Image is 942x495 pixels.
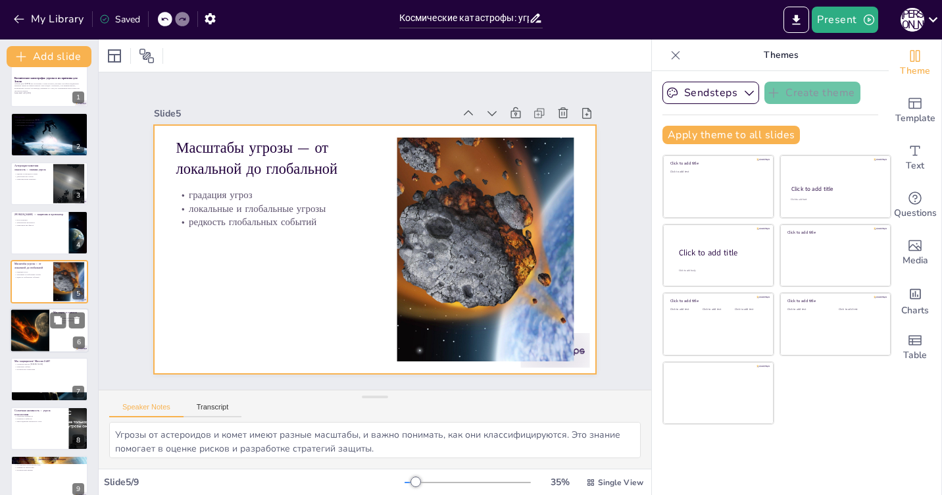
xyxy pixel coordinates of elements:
[50,312,66,328] button: Duplicate Slide
[53,319,85,322] p: обнаруженные объекты
[104,45,125,66] div: Layout
[894,206,937,221] span: Questions
[14,415,65,417] p: солнечная активность
[889,229,941,276] div: Add images, graphics, shapes or video
[109,403,184,417] button: Speaker Notes
[14,409,65,416] p: Солнечная активность — угроза технологиям
[72,434,84,446] div: 8
[14,262,49,269] p: Масштабы угрозы — от локальной до глобальной
[903,253,928,268] span: Media
[139,48,155,64] span: Position
[14,115,84,119] p: Введение
[11,162,88,205] div: 3
[14,366,84,369] p: изменение орбиты
[889,39,941,87] div: Change the overall theme
[191,98,395,180] p: Масштабы угрозы — от локальной до глобальной
[72,141,84,153] div: 2
[14,82,84,92] p: Добрый день! [DATE] мы поговорим о силах космоса, которые способны кардинально изменить жизнь на ...
[14,276,49,278] p: редкость глобальных событий
[686,39,876,71] p: Themes
[901,303,929,318] span: Charts
[14,464,84,467] p: последствия геомагнитных бурь
[14,360,84,364] p: Мы защищаемся! Миссия DART
[839,308,880,311] div: Click to add text
[735,308,764,311] div: Click to add text
[53,322,85,325] p: задача поиска
[14,363,84,366] p: успешная миссия [PERSON_NAME]
[900,64,930,78] span: Theme
[10,308,89,353] div: 6
[99,13,140,26] div: Saved
[889,134,941,182] div: Add text boxes
[14,76,78,84] strong: Космические катастрофы: угрозы и их причины для Земли
[787,230,881,235] div: Click to add title
[14,420,65,423] p: пересоединение магнитного поля
[14,219,65,222] p: роль Юпитера
[69,312,85,328] button: Delete Slide
[399,9,530,28] input: Insert title
[72,288,84,300] div: 5
[11,260,88,303] div: 5
[14,469,84,471] p: исторический пример
[598,477,643,488] span: Single View
[787,308,829,311] div: Click to add text
[72,190,84,201] div: 3
[14,118,84,121] p: космос как динамичная [DATE]
[72,386,84,398] div: 7
[11,211,88,254] div: 4
[889,182,941,229] div: Get real-time input from your audience
[889,276,941,324] div: Add charts and graphs
[670,161,764,166] div: Click to add title
[791,198,878,201] div: Click to add text
[791,185,879,193] div: Click to add title
[906,159,924,173] span: Text
[184,403,242,417] button: Transcript
[764,82,860,104] button: Create theme
[679,269,762,272] div: Click to add body
[11,113,88,156] div: 2
[670,170,764,174] div: Click to add text
[187,147,384,202] p: градация угроз
[14,175,49,178] p: доказательства угрозы
[14,271,49,273] p: градация угроз
[679,247,763,258] div: Click to add title
[14,368,84,371] p: историческое испытание
[14,222,65,224] p: орбитальные резонансы
[104,476,405,488] div: Slide 5 / 9
[181,174,378,229] p: редкость глобальных событий
[53,311,85,315] p: Мы ищем и считаем
[11,357,88,401] div: 7
[73,336,85,348] div: 6
[72,239,84,251] div: 4
[889,324,941,371] div: Add a table
[703,308,732,311] div: Click to add text
[670,308,700,311] div: Click to add text
[182,64,478,138] div: Slide 5
[10,9,89,30] button: My Library
[14,466,84,469] p: уязвимость технологий
[14,172,49,175] p: падение астероидов и комет
[662,126,800,144] button: Apply theme to all slides
[662,82,759,104] button: Sendsteps
[14,417,65,420] p: вспышки и выбросы
[14,121,84,124] p: глобальные катастрофы в истории Земли
[670,298,764,303] div: Click to add title
[14,273,49,276] p: локальные и глобальные угрозы
[901,7,924,33] button: Е [PERSON_NAME]
[812,7,878,33] button: Present
[109,422,641,458] textarea: Угрозы от астероидов и комет имеют разные масштабы, и важно понимать, как они классифицируются. Э...
[901,8,924,32] div: Е [PERSON_NAME]
[14,92,84,95] p: Generated with [URL]
[53,317,85,319] p: каталогизация объектов
[11,407,88,450] div: 8
[11,64,88,107] div: 1
[14,213,65,217] p: [PERSON_NAME] — защитник и провокатор
[544,476,576,488] div: 35 %
[14,457,84,461] p: Последствия бурь — уязвимость цивилизации
[787,298,881,303] div: Click to add title
[895,111,935,126] span: Template
[903,348,927,363] span: Table
[14,224,65,226] p: гравитация как фактор
[14,164,49,171] p: Астероидно-кометная опасность — главная угроза
[72,91,84,103] div: 1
